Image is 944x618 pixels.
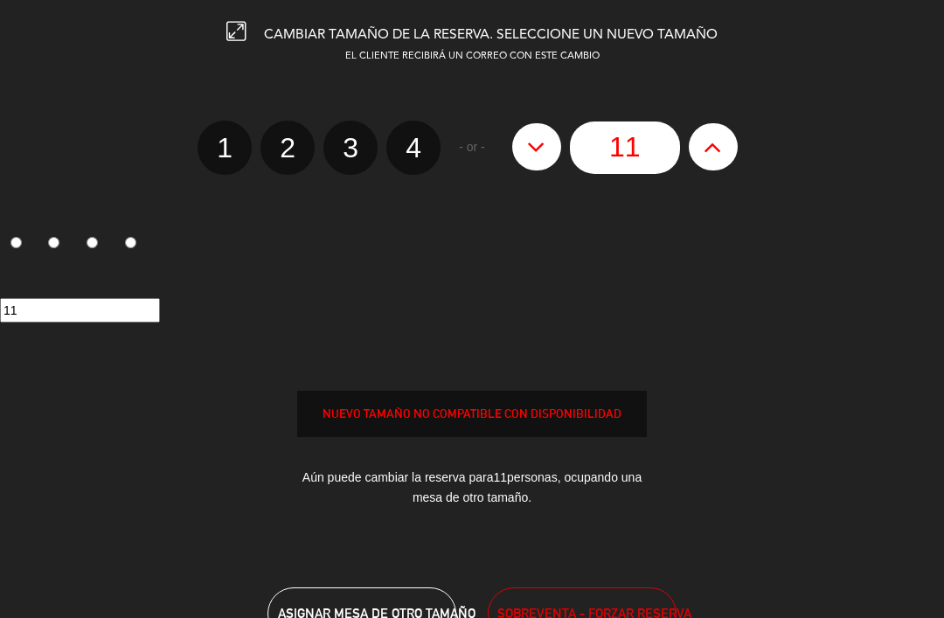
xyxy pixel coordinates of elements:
[323,121,378,175] label: 3
[386,121,441,175] label: 4
[198,121,252,175] label: 1
[260,121,315,175] label: 2
[297,455,647,521] div: Aún puede cambiar la reserva para personas, ocupando una mesa de otro tamaño.
[10,237,22,248] input: 1
[493,470,507,484] span: 11
[48,237,59,248] input: 2
[298,404,646,424] div: NUEVO TAMAÑO NO COMPATIBLE CON DISPONIBILIDAD
[115,230,153,260] label: 4
[264,28,718,42] span: CAMBIAR TAMAÑO DE LA RESERVA. SELECCIONE UN NUEVO TAMAÑO
[38,230,77,260] label: 2
[77,230,115,260] label: 3
[125,237,136,248] input: 4
[459,137,485,157] span: - or -
[345,52,600,61] span: EL CLIENTE RECIBIRÁ UN CORREO CON ESTE CAMBIO
[87,237,98,248] input: 3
